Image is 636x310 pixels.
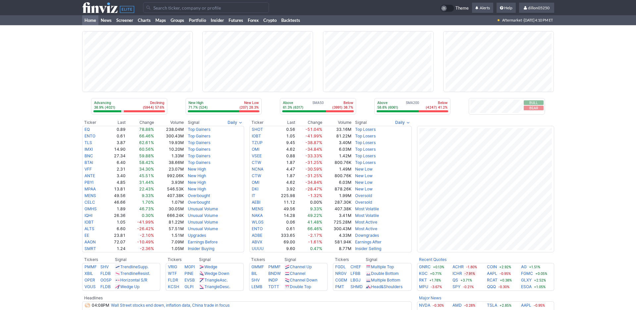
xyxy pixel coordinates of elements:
span: 41.48% [307,220,322,225]
a: PBYI [84,180,93,185]
a: New High [188,173,206,178]
a: Alerts [472,3,493,13]
a: NCNA [252,167,263,172]
a: PMMF [268,264,281,269]
a: Top Gainers [188,140,210,145]
th: Volume [323,119,351,126]
a: TZUP [252,140,263,145]
a: Insider Selling [355,246,381,251]
td: 407.38K [154,192,184,199]
span: 9.33% [142,193,154,198]
td: 1.49M [323,166,351,173]
a: Top Losers [355,127,376,132]
a: Multiple Top [371,264,394,269]
a: Double Bottom [371,271,399,276]
a: FLDR [168,278,178,283]
a: OMI [252,147,259,152]
span: [DATE] 4:10 PM ET [524,15,553,25]
a: ESOA [521,284,532,290]
a: ENTO [252,226,263,231]
span: 58.42% [139,160,154,165]
a: NAKA [252,213,263,218]
a: New Low [355,180,373,185]
a: KGC [419,270,428,277]
td: 27.34 [106,153,126,159]
td: 1.87 [272,173,295,179]
a: CTW [252,173,261,178]
a: Crypto [261,15,279,25]
a: Futures [226,15,245,25]
a: IOBT [84,220,94,225]
a: TSLA [487,302,497,309]
span: -33.33% [305,153,322,158]
a: New Low [355,167,373,172]
span: -34.84% [305,180,322,185]
a: KCSH [168,284,179,289]
span: Trendline [120,271,138,276]
button: Bear [524,106,544,110]
a: NVDA [419,302,430,309]
a: Forex [245,15,261,25]
td: 3.93M [154,179,184,186]
th: Change [295,119,323,126]
span: -51.04% [305,127,322,132]
td: 3.41M [323,212,351,219]
span: Theme [455,5,469,12]
a: Overbought [188,193,210,198]
a: Upgrades [188,233,206,238]
a: ALTS [84,226,94,231]
a: COIN [487,264,497,270]
th: Change [126,119,154,126]
th: Ticker [82,119,106,126]
a: VSEE [252,153,262,158]
span: -30.59% [305,167,322,172]
button: Bull [524,100,544,105]
a: Earnings Before [188,239,218,244]
span: 66.46% [139,133,154,138]
span: 78.88% [139,127,154,132]
a: PINE [185,271,193,276]
td: 14.90 [106,146,126,153]
td: 0.00% [295,199,323,206]
td: 6.03M [323,146,351,153]
a: Wedge Up [120,284,139,289]
span: -41.99% [137,220,154,225]
button: Signals interval [226,119,244,126]
span: Daily [395,119,405,126]
a: Insider [208,15,226,25]
a: ENTO [84,133,95,138]
a: Most Volatile [355,206,379,211]
span: 46.73% [139,206,154,211]
a: GNRC [419,264,431,270]
span: 1.70% [142,200,154,205]
td: 0.89 [106,126,126,133]
td: 0.56 [272,126,295,133]
span: -31.25% [305,160,322,165]
a: AEBI [252,200,260,205]
a: Unusual Volume [188,213,218,218]
th: Ticker [249,119,272,126]
p: (207) 28.3% [239,105,259,110]
a: EQ [84,127,90,132]
td: 14.28 [272,212,295,219]
td: 287.30K [323,199,351,206]
td: 1.05 [106,219,126,226]
td: 878.26K [323,186,351,192]
a: WLGS [252,220,264,225]
td: 33.16M [323,126,351,133]
td: 4.62 [272,146,295,153]
span: 62.61% [139,140,154,145]
a: ACHR [452,264,464,270]
a: Unusual Volume [188,226,218,231]
a: Help [497,3,516,13]
td: 546.53K [154,186,184,192]
span: -1.32% [308,193,322,198]
a: CTW [252,160,261,165]
a: OPER [84,278,95,283]
span: 22.43% [139,186,154,191]
a: New High [188,180,206,185]
a: New Low [355,173,373,178]
span: 45.51% [139,173,154,178]
td: 800.76K [323,159,351,166]
a: CELC [84,200,95,205]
